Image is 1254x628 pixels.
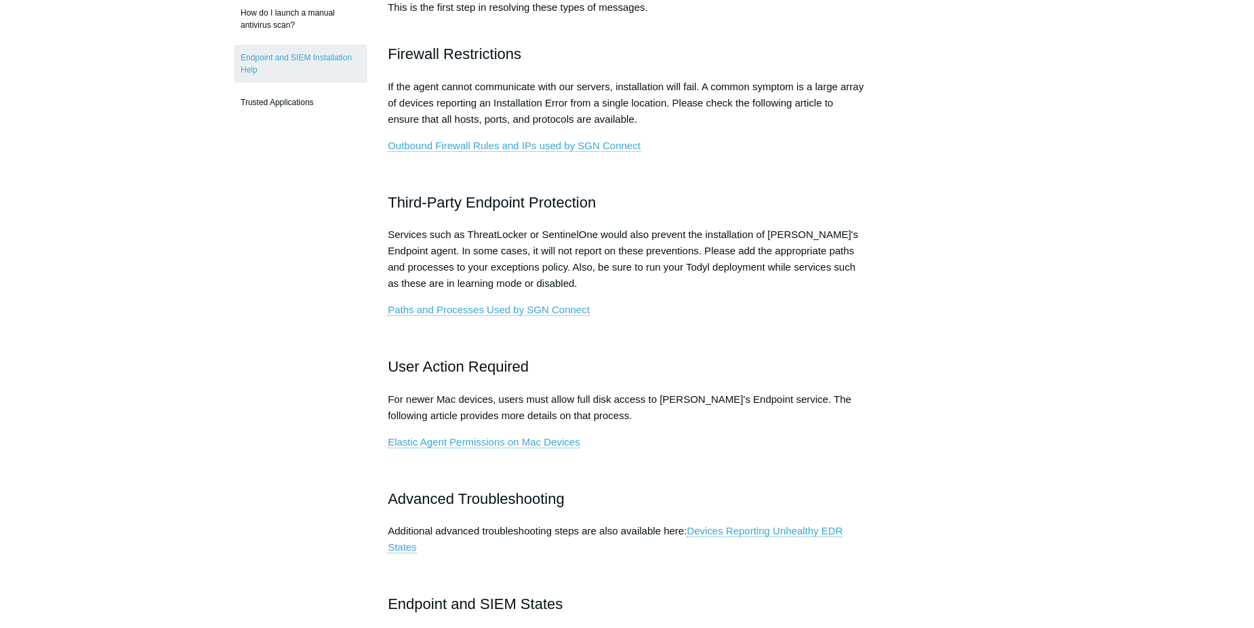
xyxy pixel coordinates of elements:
h2: Advanced Troubleshooting [388,487,866,511]
a: Paths and Processes Used by SGN Connect [388,304,590,316]
p: For newer Mac devices, users must allow full disk access to [PERSON_NAME]'s Endpoint service. The... [388,391,866,424]
h2: Endpoint and SIEM States [388,592,866,616]
a: Elastic Agent Permissions on Mac Devices [388,436,580,448]
h2: User Action Required [388,355,866,378]
a: Endpoint and SIEM Installation Help [234,45,367,83]
p: Additional advanced troubleshooting steps are also available here: [388,523,866,555]
h2: Firewall Restrictions [388,42,866,66]
p: If the agent cannot communicate with our servers, installation will fail. A common symptom is a l... [388,79,866,127]
a: Trusted Applications [234,90,367,115]
h2: Third-Party Endpoint Protection [388,191,866,214]
p: Services such as ThreatLocker or SentinelOne would also prevent the installation of [PERSON_NAME]... [388,227,866,292]
a: Outbound Firewall Rules and IPs used by SGN Connect [388,140,641,152]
